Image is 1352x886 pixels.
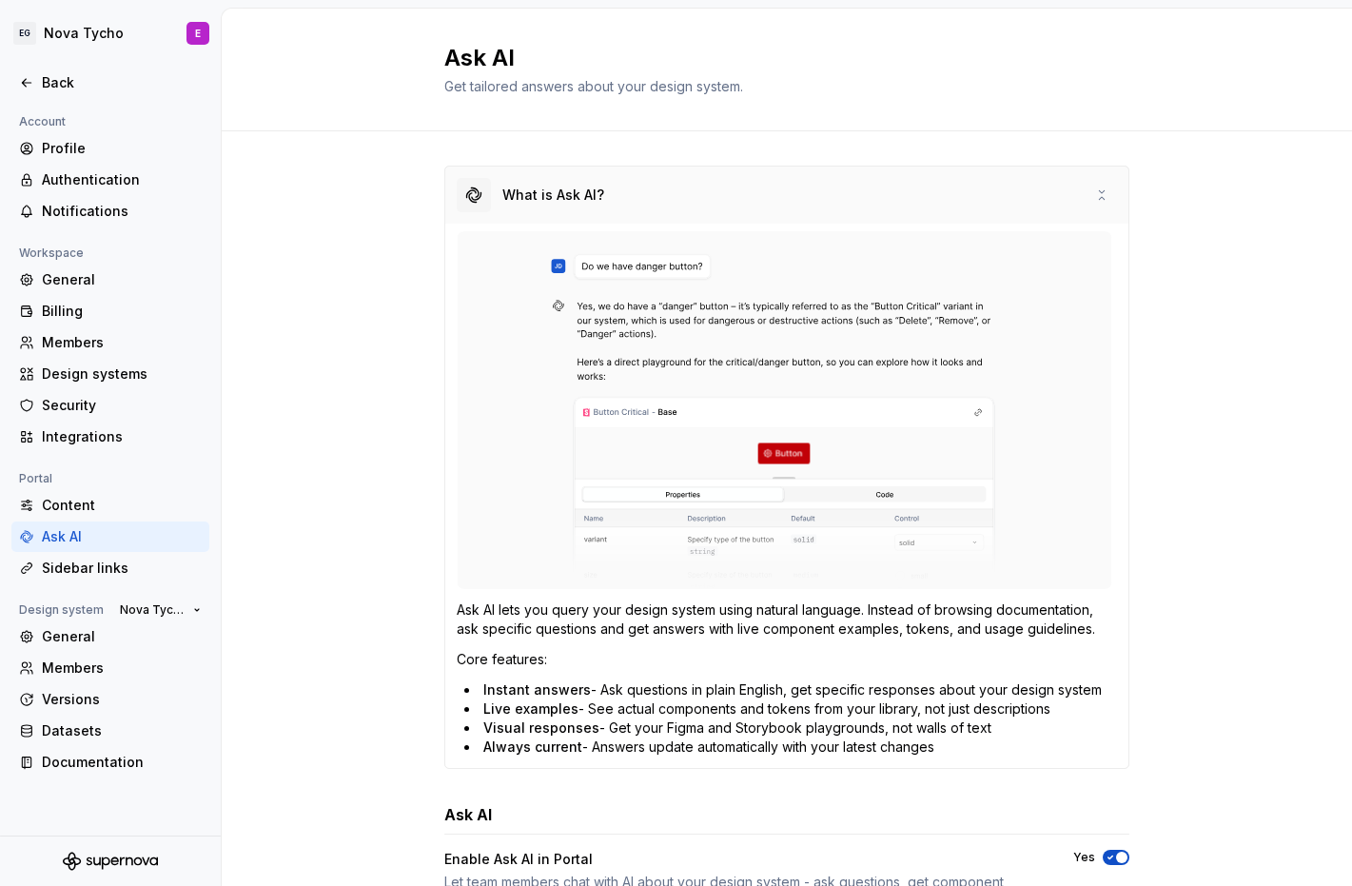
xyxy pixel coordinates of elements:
li: - Get your Figma and Storybook playgrounds, not walls of text [464,719,1117,738]
p: Ask AI lets you query your design system using natural language. Instead of browsing documentatio... [457,601,1117,639]
span: Nova Tycho [120,602,186,618]
div: Back [42,73,202,92]
a: Profile [11,133,209,164]
div: Enable Ask AI in Portal [444,850,593,869]
div: General [42,627,202,646]
div: Notifications [42,202,202,221]
li: - Answers update automatically with your latest changes [464,738,1117,757]
div: Design systems [42,364,202,384]
a: Notifications [11,196,209,226]
a: Datasets [11,716,209,746]
button: EGNova TychoE [4,12,217,54]
div: Nova Tycho [44,24,124,43]
div: Profile [42,139,202,158]
a: Billing [11,296,209,326]
div: Account [11,110,73,133]
div: Security [42,396,202,415]
a: Integrations [11,422,209,452]
a: Members [11,327,209,358]
h3: Ask AI [444,803,492,826]
div: Workspace [11,242,91,265]
div: Sidebar links [42,559,202,578]
div: Versions [42,690,202,709]
a: Design systems [11,359,209,389]
a: Content [11,490,209,521]
div: Ask AI [42,527,202,546]
li: - See actual components and tokens from your library, not just descriptions [464,699,1117,719]
div: Datasets [42,721,202,740]
span: Get tailored answers about your design system. [444,78,743,94]
div: Members [42,659,202,678]
div: Billing [42,302,202,321]
a: Authentication [11,165,209,195]
span: Always current [483,738,582,755]
div: EG [13,22,36,45]
a: Members [11,653,209,683]
div: Documentation [42,753,202,772]
a: General [11,265,209,295]
div: Authentication [42,170,202,189]
div: Members [42,333,202,352]
a: Versions [11,684,209,715]
label: Yes [1073,850,1095,865]
div: Integrations [42,427,202,446]
div: General [42,270,202,289]
div: Portal [11,467,60,490]
div: Design system [11,599,111,621]
a: Back [11,68,209,98]
a: Documentation [11,747,209,778]
p: Core features: [457,650,1117,669]
a: Sidebar links [11,553,209,583]
li: - Ask questions in plain English, get specific responses about your design system [464,680,1117,699]
div: E [195,26,201,41]
svg: Supernova Logo [63,852,158,871]
a: General [11,621,209,652]
div: What is Ask AI? [502,186,604,205]
span: Live examples [483,700,578,717]
span: Visual responses [483,719,599,736]
a: Ask AI [11,522,209,552]
h2: Ask AI [444,43,1107,73]
div: Content [42,496,202,515]
a: Security [11,390,209,421]
span: Instant answers [483,681,591,698]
